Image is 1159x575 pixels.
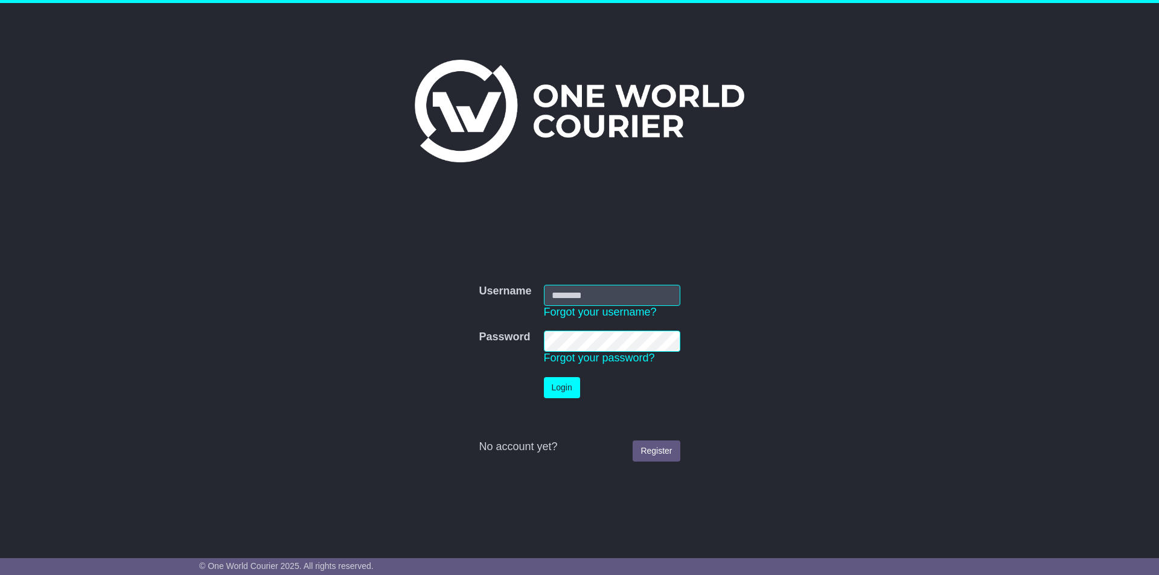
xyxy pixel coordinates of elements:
span: © One World Courier 2025. All rights reserved. [199,561,374,571]
label: Username [479,285,531,298]
label: Password [479,331,530,344]
a: Register [633,440,680,462]
img: One World [415,60,744,162]
button: Login [544,377,580,398]
div: No account yet? [479,440,680,454]
a: Forgot your username? [544,306,657,318]
a: Forgot your password? [544,352,655,364]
